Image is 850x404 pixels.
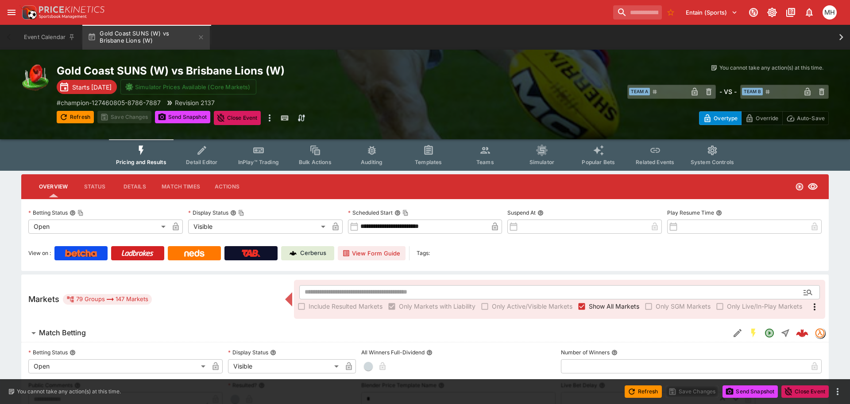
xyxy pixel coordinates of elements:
button: Gold Coast SUNS (W) vs Brisbane Lions (W) [82,25,210,50]
button: Refresh [625,385,662,398]
button: Connected to PK [746,4,761,20]
button: Scheduled StartCopy To Clipboard [394,210,401,216]
div: 35db77db-49e7-4672-8a0d-4b2bb89ab934 [796,327,808,339]
p: Number of Winners [561,349,610,356]
span: Bulk Actions [299,159,332,165]
button: Betting Status [70,349,76,356]
svg: Open [795,182,804,191]
button: Actions [207,176,247,197]
button: open drawer [4,4,19,20]
button: Straight [777,325,793,341]
button: SGM Enabled [746,325,761,341]
span: Related Events [636,159,674,165]
button: Copy To Clipboard [402,210,409,216]
button: Send Snapshot [155,111,210,123]
div: Open [28,220,169,234]
button: Notifications [801,4,817,20]
button: Display Status [270,349,276,356]
p: Play Resume Time [667,209,714,216]
svg: More [809,302,820,312]
button: Open [800,284,816,300]
img: tradingmodel [815,328,825,338]
img: logo-cerberus--red.svg [796,327,808,339]
button: Close Event [214,111,261,125]
button: Overview [32,176,75,197]
span: Team B [742,88,763,95]
button: Event Calendar [19,25,81,50]
span: Detail Editor [186,159,217,165]
span: System Controls [691,159,734,165]
div: Open [28,359,209,373]
p: Cerberus [300,249,326,258]
svg: Visible [807,181,818,192]
h5: Markets [28,294,59,304]
button: Copy To Clipboard [238,210,244,216]
button: more [264,111,275,125]
button: All Winners Full-Dividend [426,349,433,356]
span: InPlay™ Trading [238,159,279,165]
button: Status [75,176,115,197]
label: Tags: [417,246,430,260]
p: You cannot take any action(s) at this time. [719,64,823,72]
button: Play Resume Time [716,210,722,216]
p: All Winners Full-Dividend [361,349,425,356]
p: Revision 2137 [175,98,215,107]
span: Team A [629,88,650,95]
button: Copy To Clipboard [77,210,84,216]
svg: Open [764,328,775,338]
button: Refresh [57,111,94,123]
img: Betcha [65,250,97,257]
span: Only Live/In-Play Markets [727,302,802,311]
div: Event type filters [109,139,741,171]
p: Copy To Clipboard [57,98,161,107]
button: Toggle light/dark mode [764,4,780,20]
div: tradingmodel [815,328,825,338]
button: Select Tenant [680,5,743,20]
button: Auto-Save [782,111,829,125]
p: Betting Status [28,209,68,216]
button: Details [115,176,155,197]
img: TabNZ [242,250,260,257]
p: Betting Status [28,349,68,356]
button: Send Snapshot [722,385,778,398]
label: View on : [28,246,51,260]
span: Only SGM Markets [656,302,711,311]
img: Cerberus [290,250,297,257]
button: Overtype [699,111,742,125]
p: Suspend At [507,209,536,216]
span: Only Active/Visible Markets [492,302,572,311]
button: Match Times [155,176,207,197]
img: Sportsbook Management [39,15,87,19]
span: Popular Bets [582,159,615,165]
p: Display Status [228,349,268,356]
button: Suspend At [537,210,544,216]
span: Include Resulted Markets [309,302,382,311]
button: Simulator Prices Available (Core Markets) [120,79,256,94]
h2: Copy To Clipboard [57,64,443,78]
div: Start From [699,111,829,125]
span: Templates [415,159,442,165]
img: australian_rules.png [21,64,50,92]
input: search [613,5,662,20]
div: Visible [228,359,342,373]
p: Display Status [188,209,228,216]
p: Scheduled Start [348,209,393,216]
div: 79 Groups 147 Markets [66,294,148,305]
span: Only Markets with Liability [399,302,475,311]
button: Documentation [783,4,799,20]
span: Show All Markets [589,302,639,311]
button: Match Betting [21,324,730,342]
button: No Bookmarks [664,5,678,20]
button: Edit Detail [730,325,746,341]
p: Override [756,114,778,123]
span: Auditing [361,159,382,165]
p: You cannot take any action(s) at this time. [17,388,121,396]
a: 35db77db-49e7-4672-8a0d-4b2bb89ab934 [793,324,811,342]
img: PriceKinetics [39,6,104,13]
button: View Form Guide [338,246,406,260]
p: Auto-Save [797,114,825,123]
button: Number of Winners [611,349,618,356]
span: Teams [476,159,494,165]
img: PriceKinetics Logo [19,4,37,21]
span: Simulator [529,159,554,165]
